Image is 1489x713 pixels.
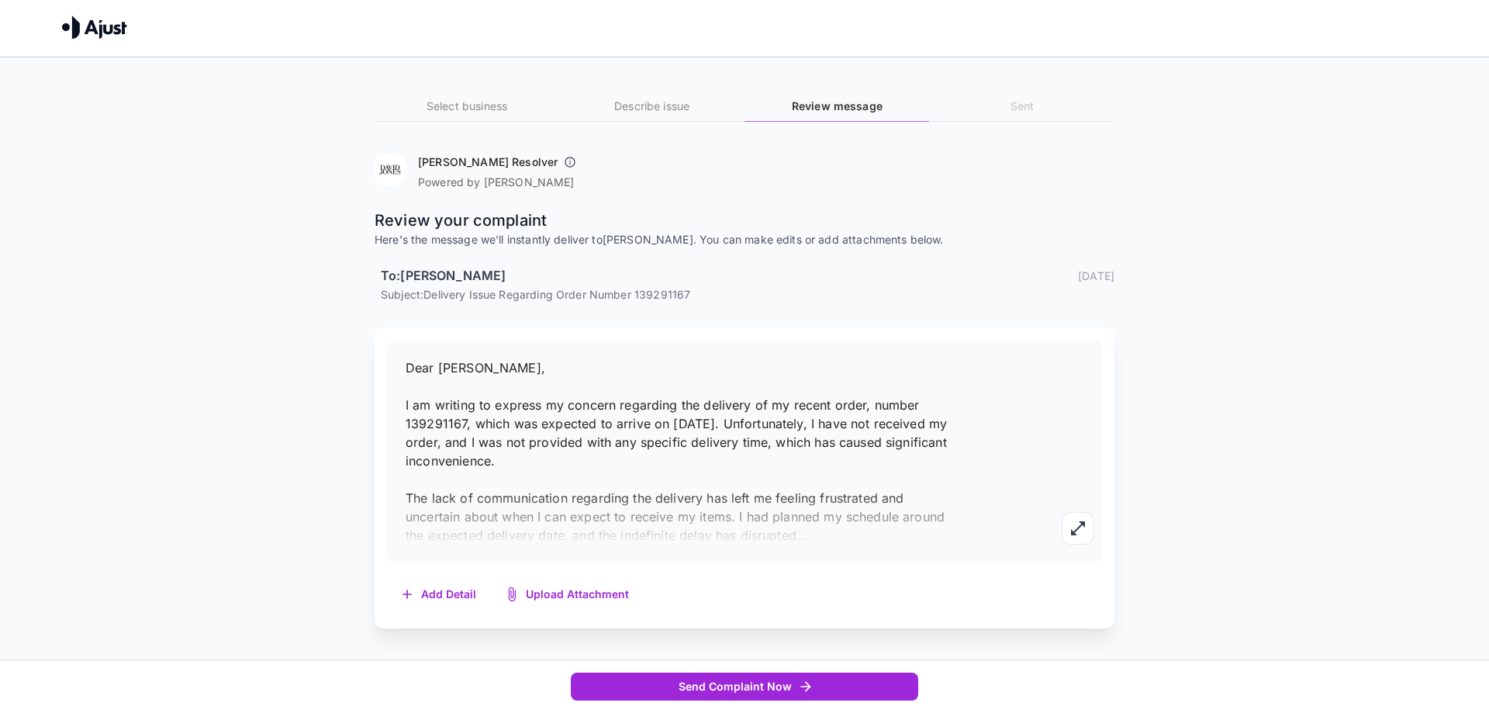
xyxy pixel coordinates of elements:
h6: Select business [375,98,559,115]
img: Ajust [62,16,127,39]
p: Here's the message we'll instantly deliver to [PERSON_NAME] . You can make edits or add attachmen... [375,232,1114,247]
button: Add Detail [387,579,492,611]
span: Dear [PERSON_NAME], I am writing to express my concern regarding the delivery of my recent order,... [406,360,947,543]
span: ... [796,528,808,543]
h6: To: [PERSON_NAME] [381,266,506,286]
img: David Jones [375,154,406,185]
h6: [PERSON_NAME] Resolver [418,154,558,170]
h6: Sent [930,98,1114,115]
p: [DATE] [1078,268,1114,284]
p: Subject: Delivery Issue Regarding Order Number 139291167 [381,286,1114,303]
h6: Review message [744,98,929,115]
h6: Describe issue [560,98,744,115]
p: Review your complaint [375,209,1114,232]
p: Powered by [PERSON_NAME] [418,175,582,190]
button: Send Complaint Now [571,673,918,701]
button: Upload Attachment [492,579,644,611]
